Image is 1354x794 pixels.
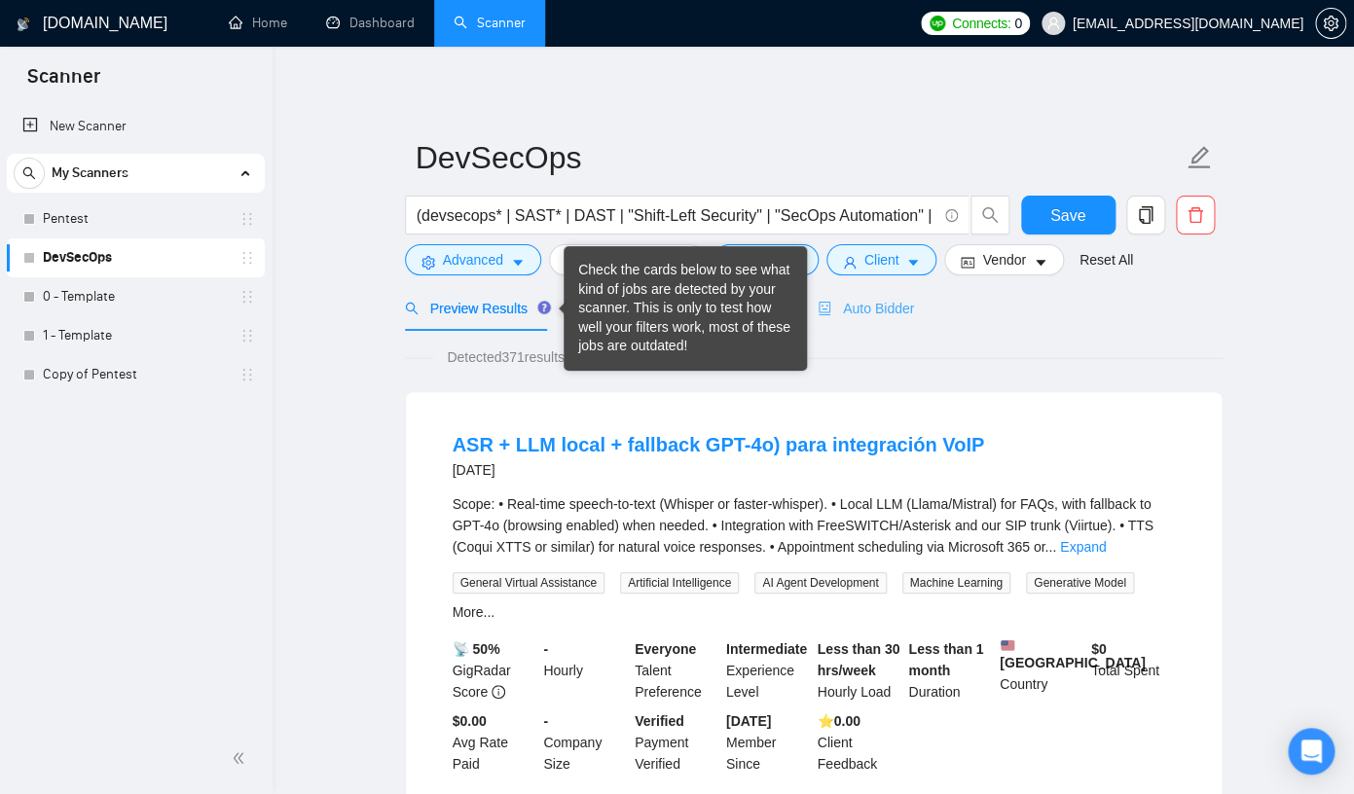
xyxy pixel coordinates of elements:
span: user [1046,17,1060,30]
div: Open Intercom Messenger [1288,728,1335,775]
span: edit [1187,145,1212,170]
span: AI Agent Development [754,572,886,594]
span: holder [239,367,255,382]
b: - [543,713,548,729]
a: searchScanner [454,15,526,31]
div: Member Since [722,710,814,775]
b: Less than 30 hrs/week [818,641,900,678]
span: caret-down [906,255,920,270]
span: Advanced [443,249,503,271]
span: General Virtual Assistance [453,572,605,594]
span: double-left [232,748,251,768]
b: Intermediate [726,641,807,657]
span: delete [1177,206,1214,224]
span: search [971,206,1008,224]
a: 1 - Template [43,316,228,355]
a: ASR + LLM local + fallback GPT-4o) para integración VoIP [453,434,984,455]
a: Reset All [1080,249,1133,271]
span: holder [239,289,255,305]
button: settingAdvancedcaret-down [405,244,541,275]
li: New Scanner [7,107,265,146]
span: copy [1127,206,1164,224]
div: Company Size [539,710,631,775]
a: Pentest [43,199,228,238]
a: More... [453,604,495,620]
b: [DATE] [726,713,771,729]
span: user [843,255,857,270]
span: idcard [961,255,974,270]
b: Verified [635,713,684,729]
a: Expand [1060,539,1106,555]
div: Country [996,638,1087,703]
span: Generative Model [1026,572,1134,594]
button: search [970,196,1009,235]
span: caret-down [511,255,525,270]
span: caret-down [1034,255,1047,270]
span: setting [1316,16,1345,31]
div: Hourly Load [814,638,905,703]
div: [DATE] [453,458,984,482]
span: Save [1050,203,1085,228]
img: logo [17,9,30,40]
span: holder [239,211,255,227]
span: setting [421,255,435,270]
span: Connects: [952,13,1010,34]
div: Client Feedback [814,710,905,775]
button: copy [1126,196,1165,235]
span: Scanner [12,62,116,103]
span: search [405,302,419,315]
img: 🇺🇸 [1001,638,1014,652]
b: - [543,641,548,657]
span: holder [239,328,255,343]
b: [GEOGRAPHIC_DATA] [1000,638,1146,670]
input: Search Freelance Jobs... [417,203,936,228]
input: Scanner name... [416,133,1183,182]
span: holder [239,250,255,266]
b: $ 0 [1091,641,1107,657]
a: New Scanner [22,107,249,146]
div: Talent Preference [631,638,722,703]
b: ⭐️ 0.00 [818,713,860,729]
span: Auto Bidder [818,301,914,316]
span: Vendor [982,249,1025,271]
button: search [14,158,45,189]
span: 0 [1014,13,1022,34]
div: Avg Rate Paid [449,710,540,775]
div: Experience Level [722,638,814,703]
span: ... [1044,539,1056,555]
div: Payment Verified [631,710,722,775]
button: folderJobscaret-down [714,244,819,275]
button: barsJob Categorycaret-down [549,244,706,275]
button: setting [1315,8,1346,39]
b: $0.00 [453,713,487,729]
span: Artificial Intelligence [620,572,739,594]
li: My Scanners [7,154,265,394]
a: homeHome [229,15,287,31]
span: Machine Learning [902,572,1010,594]
div: Total Spent [1087,638,1179,703]
span: Detected 371 results (0.19 seconds) [433,346,672,368]
a: DevSecOps [43,238,228,277]
img: upwork-logo.png [930,16,945,31]
span: Client [864,249,899,271]
b: Everyone [635,641,696,657]
div: Hourly [539,638,631,703]
button: delete [1176,196,1215,235]
a: 0 - Template [43,277,228,316]
button: idcardVendorcaret-down [944,244,1063,275]
span: My Scanners [52,154,128,193]
span: robot [818,302,831,315]
button: userClientcaret-down [826,244,937,275]
button: Save [1021,196,1116,235]
div: Duration [904,638,996,703]
a: dashboardDashboard [326,15,415,31]
div: Check the cards below to see what kind of jobs are detected by your scanner. This is only to test... [578,261,792,356]
div: Scope: • Real-time speech-to-text (Whisper or faster-whisper). • Local LLM (Llama/Mistral) for FA... [453,493,1175,558]
div: GigRadar Score [449,638,540,703]
span: info-circle [492,685,505,699]
span: Preview Results [405,301,545,316]
a: setting [1315,16,1346,31]
b: Less than 1 month [908,641,983,678]
b: 📡 50% [453,641,500,657]
span: info-circle [945,209,958,222]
